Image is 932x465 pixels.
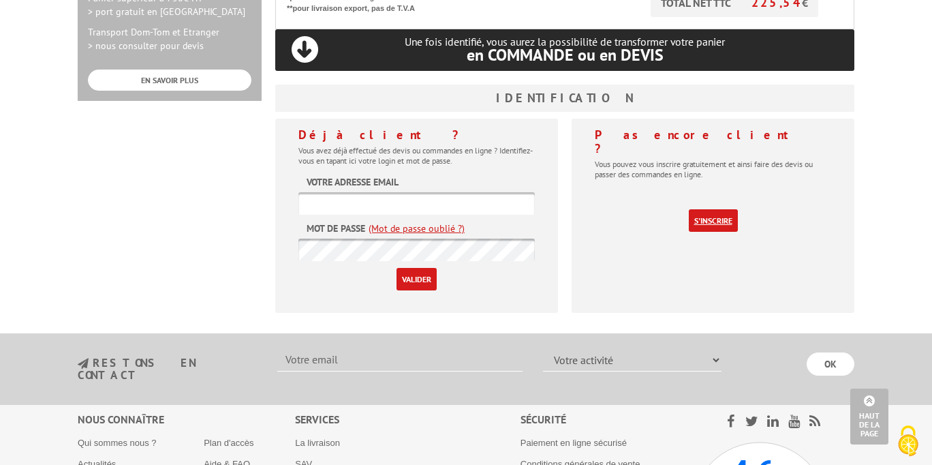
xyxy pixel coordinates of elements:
a: Haut de la page [850,389,888,445]
a: EN SAVOIR PLUS [88,70,251,91]
h4: Pas encore client ? [595,128,831,155]
span: > nous consulter pour devis [88,40,204,52]
img: Cookies (fenêtre modale) [891,424,925,458]
img: website_grey.svg [22,35,33,46]
span: > port gratuit en [GEOGRAPHIC_DATA] [88,5,245,18]
a: Paiement en ligne sécurisé [521,438,627,448]
label: Mot de passe [307,222,365,235]
p: Une fois identifié, vous aurez la possibilité de transformer votre panier [275,35,854,63]
img: tab_keywords_by_traffic_grey.svg [155,79,166,90]
h3: restons en contact [78,357,257,381]
input: OK [807,352,854,376]
label: Votre adresse email [307,175,399,189]
button: Cookies (fenêtre modale) [884,419,932,465]
input: Valider [397,268,437,290]
p: Transport Dom-Tom et Etranger [88,25,251,52]
div: Mots-clés [170,80,208,89]
div: Services [295,412,521,427]
p: Vous avez déjà effectué des devis ou commandes en ligne ? Identifiez-vous en tapant ici votre log... [298,145,535,166]
img: logo_orange.svg [22,22,33,33]
div: Domaine: [DOMAIN_NAME] [35,35,154,46]
a: Plan d'accès [204,438,253,448]
p: Vous pouvez vous inscrire gratuitement et ainsi faire des devis ou passer des commandes en ligne. [595,159,831,179]
h4: Déjà client ? [298,128,535,142]
a: La livraison [295,438,340,448]
a: S'inscrire [689,209,738,232]
img: tab_domain_overview_orange.svg [55,79,66,90]
div: Sécurité [521,412,692,427]
div: Nous connaître [78,412,295,427]
input: Votre email [277,348,523,372]
span: en COMMANDE ou en DEVIS [467,44,664,65]
a: Qui sommes nous ? [78,438,157,448]
img: newsletter.jpg [78,358,89,370]
div: Domaine [70,80,105,89]
a: (Mot de passe oublié ?) [369,222,465,235]
h3: Identification [275,85,854,112]
div: v 4.0.25 [38,22,67,33]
